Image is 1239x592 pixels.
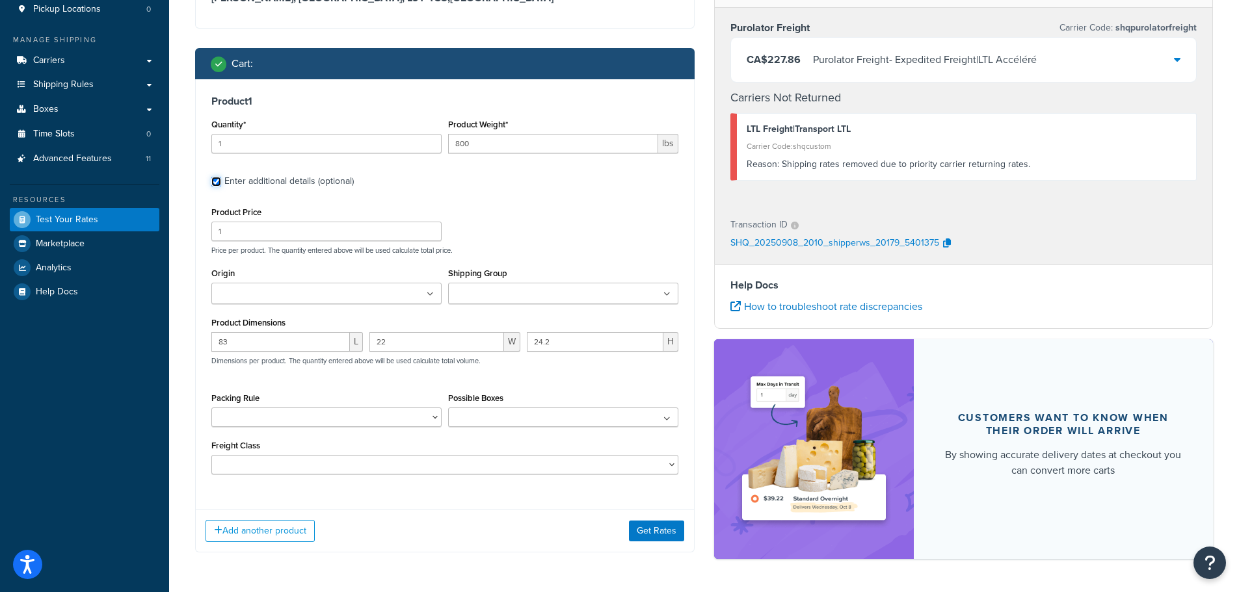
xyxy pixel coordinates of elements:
span: Carriers [33,55,65,66]
span: 0 [146,4,151,15]
label: Shipping Group [448,268,507,278]
span: W [504,332,520,352]
input: 0.0 [211,134,442,153]
span: Boxes [33,104,59,115]
div: LTL Freight|Transport LTL [747,120,1187,138]
div: Carrier Code: shqcustom [747,137,1187,155]
p: Transaction ID [730,216,788,234]
a: Advanced Features11 [10,147,159,171]
a: Marketplace [10,232,159,255]
span: Time Slots [33,129,75,140]
h4: Help Docs [730,277,1197,293]
span: Shipping Rules [33,79,94,90]
button: Open Resource Center [1193,547,1226,579]
a: Help Docs [10,280,159,303]
label: Freight Class [211,441,260,450]
span: Test Your Rates [36,214,98,225]
span: L [350,332,363,352]
label: Product Weight* [448,120,508,129]
div: Purolator Freight - Expedited Freight|LTL Accéléré [813,51,1037,69]
span: H [663,332,678,352]
p: SHQ_20250908_2010_shipperws_20179_5401375 [730,234,939,253]
span: lbs [658,134,678,153]
label: Product Dimensions [211,318,286,328]
a: How to troubleshoot rate discrepancies [730,299,922,314]
button: Add another product [206,520,315,542]
div: By showing accurate delivery dates at checkout you can convert more carts [945,447,1182,478]
input: 0.00 [448,134,658,153]
a: Time Slots0 [10,122,159,146]
div: Shipping rates removed due to priority carrier returning rates. [747,155,1187,174]
div: Enter additional details (optional) [224,172,354,190]
label: Origin [211,268,235,278]
span: shqpurolatorfreight [1113,21,1197,34]
label: Packing Rule [211,393,260,403]
h3: Purolator Freight [730,21,810,34]
p: Price per product. The quantity entered above will be used calculate total price. [208,246,682,255]
span: Reason: [747,157,779,171]
label: Quantity* [211,120,246,129]
div: Resources [10,194,159,205]
p: Dimensions per product. The quantity entered above will be used calculate total volume. [208,356,481,365]
a: Carriers [10,49,159,73]
span: CA$227.86 [747,52,801,67]
div: Customers want to know when their order will arrive [945,411,1182,437]
h4: Carriers Not Returned [730,89,1197,107]
h3: Product 1 [211,95,678,108]
button: Get Rates [629,521,684,541]
label: Product Price [211,207,261,217]
label: Possible Boxes [448,393,503,403]
h2: Cart : [232,58,253,70]
span: 0 [146,129,151,140]
p: Carrier Code: [1059,19,1197,37]
input: Enter additional details (optional) [211,177,221,187]
span: Help Docs [36,287,78,298]
span: Advanced Features [33,153,112,164]
span: Analytics [36,263,72,274]
a: Boxes [10,97,159,122]
img: feature-image-ddt-36eae7f7280da8017bfb280eaccd9c446f90b1fe08728e4019434db127062ab4.png [734,359,894,539]
a: Test Your Rates [10,208,159,231]
span: 11 [146,153,151,164]
span: Pickup Locations [33,4,101,15]
a: Shipping Rules [10,73,159,97]
li: Time Slots [10,122,159,146]
a: Analytics [10,256,159,279]
span: Marketplace [36,238,85,250]
li: Advanced Features [10,147,159,171]
div: Manage Shipping [10,34,159,45]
